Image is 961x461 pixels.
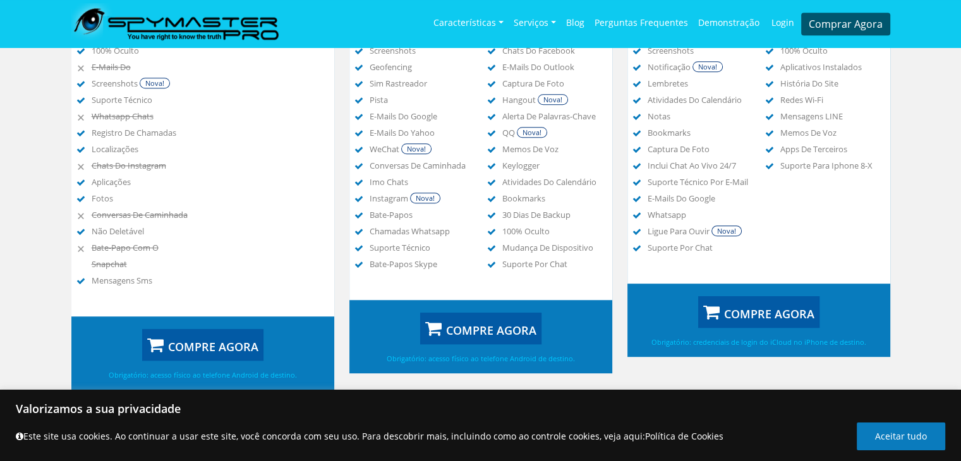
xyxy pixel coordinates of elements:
li: Localizações [92,141,194,157]
li: Memos de voz [780,124,883,141]
li: WeChat [370,141,472,157]
li: 100% oculto [92,42,194,59]
li: captura de foto [648,141,750,157]
li: Memos de voz [502,141,605,157]
a: Demonstração [693,4,765,41]
li: suporte técnico [370,239,472,256]
p: Obrigatório: credenciais de login do iCloud no iPhone de destino. [627,334,890,350]
a: Blog [561,4,589,41]
li: Hangout [502,92,605,108]
li: Bookmarks [502,190,605,207]
li: registro de chamadas [92,124,194,141]
li: chats do facebook [502,42,605,59]
li: imo chats [370,174,472,190]
li: inclui chat ao vivo 24/7 [648,157,750,174]
a: Características [428,4,509,44]
li: QQ [502,124,605,141]
li: Lembretes [648,75,750,92]
li: suporte técnico por e-mail [648,174,750,190]
p: Valorizamos a sua privacidade [16,401,945,416]
p: Obrigatório: acesso físico ao telefone Android de destino. [71,367,334,383]
li: Geofencing [370,59,472,75]
li: bate-papo com o snapchat [92,239,194,272]
button: COMPRE AGORA [420,313,541,344]
a: Login [765,4,801,41]
li: redes wi-fi [780,92,883,108]
li: screenshots [92,75,194,92]
a: Serviços [509,4,561,44]
a: Política de Cookies [645,430,723,442]
li: e-mails do outlook [502,59,605,75]
li: whatsapp chats [92,108,194,124]
li: Alerta de palavras-chave [502,108,605,124]
li: história do site [780,75,883,92]
li: suporte técnico [92,92,194,108]
li: Sim Rastreador [370,75,472,92]
li: aplicativos instalados [780,59,883,75]
li: bate-papos skype [370,256,472,272]
li: instagram [370,190,472,207]
li: Keylogger [502,157,605,174]
li: 100% oculto [780,42,883,59]
button: Aceitar tudo [857,422,945,450]
li: Mensagens LINE [780,108,883,124]
li: Atividades do calendário [648,92,750,108]
li: conversas de caminhada [370,157,472,174]
li: screenshots [370,42,472,59]
li: chats do Instagram [92,157,194,174]
li: Bookmarks [648,124,750,141]
li: e-mails do Yahoo [370,124,472,141]
a: Comprar Agora [801,13,890,35]
img: SpymasterPro [71,3,279,44]
li: Pista [370,92,472,108]
li: 30 dias de backup [502,207,605,223]
li: screenshots [648,42,750,59]
li: mudança de dispositivo [502,239,605,256]
li: Notas [648,108,750,124]
li: suporte para iphone 8-x [780,157,883,174]
li: notificação [648,59,750,75]
li: não deletável [92,223,194,239]
li: bate-papos [370,207,472,223]
li: fotos [92,190,194,207]
li: 100% oculto [502,223,605,239]
button: COMPRE AGORA [698,296,819,328]
li: conversas de caminhada [92,207,194,223]
a: Perguntas frequentes [589,4,693,41]
li: Atividades do calendário [502,174,605,190]
li: aplicações [92,174,194,190]
p: Este site usa cookies. Ao continuar a usar este site, você concorda com seu uso. Para descobrir m... [16,429,723,444]
li: suporte por chat [502,256,605,272]
li: chamadas whatsapp [370,223,472,239]
button: COMPRE AGORA [142,329,263,361]
p: Obrigatório: acesso físico ao telefone Android de destino. [349,350,612,367]
li: e-mails do [92,59,194,75]
li: suporte por chat [648,239,750,256]
span: Ajuda [28,9,60,20]
li: e-mails do google [370,108,472,124]
li: ligue para ouvir [648,223,750,239]
li: captura de foto [502,75,605,92]
li: mensagens sms [92,272,194,289]
li: Whatsapp [648,207,750,223]
li: Apps de terceiros [780,141,883,157]
li: e-mails do google [648,190,750,207]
